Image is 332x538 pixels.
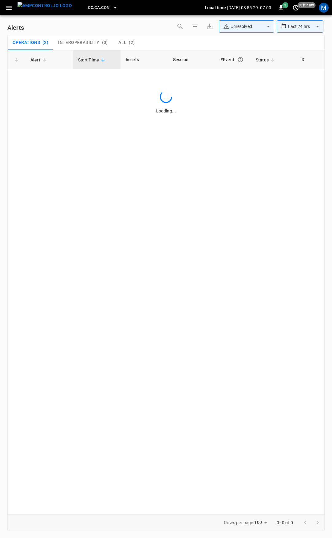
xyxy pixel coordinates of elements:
[168,50,216,69] th: Session
[102,40,108,45] span: ( 0 )
[18,2,72,10] img: ampcontrol.io logo
[235,54,246,65] button: An event is a single occurrence of an issue. An alert groups related events for the same asset, m...
[220,54,246,65] div: #Event
[118,40,126,45] span: All
[291,3,301,13] button: set refresh interval
[78,56,107,64] span: Start Time
[227,5,271,11] p: [DATE] 03:55:29 -07:00
[254,518,269,527] div: 100
[224,520,254,526] p: Rows per page:
[121,50,168,69] th: Assets
[277,520,293,526] p: 0–0 of 0
[7,23,24,33] h6: Alerts
[288,21,323,32] div: Last 24 hrs
[223,23,264,30] div: Unresolved
[58,40,99,45] span: Interoperability
[205,5,226,11] p: Local time
[156,108,176,113] span: Loading...
[30,56,48,64] span: Alert
[282,2,288,8] span: 1
[298,2,316,8] span: just now
[88,4,109,11] span: CC.CA.CON
[295,50,324,69] th: ID
[85,2,120,14] button: CC.CA.CON
[42,40,48,45] span: ( 2 )
[319,3,329,13] div: profile-icon
[13,40,40,45] span: Operations
[256,56,277,64] span: Status
[129,40,135,45] span: ( 2 )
